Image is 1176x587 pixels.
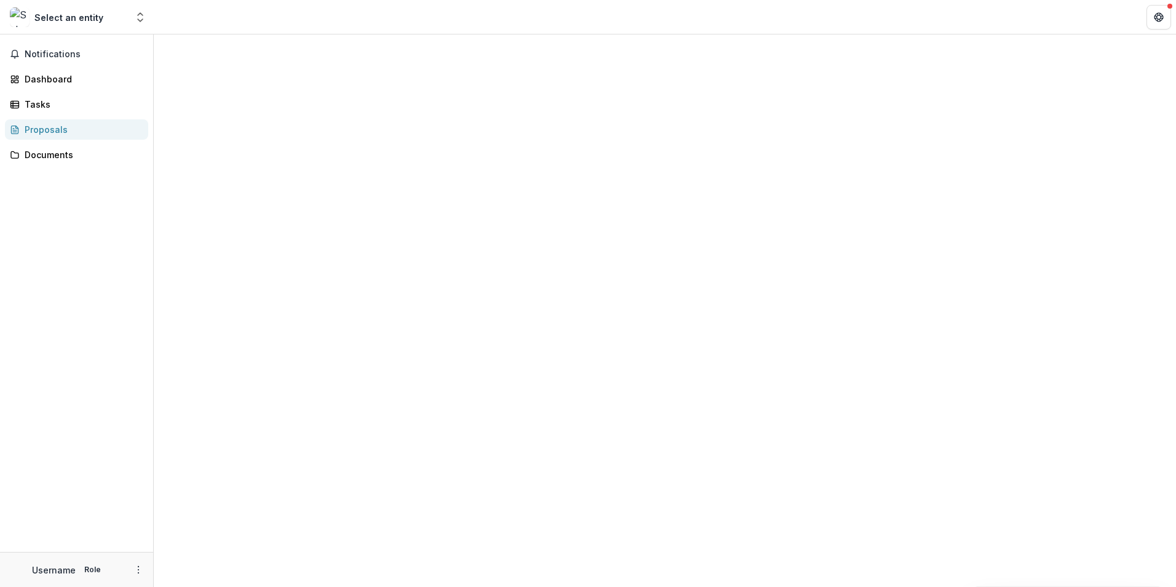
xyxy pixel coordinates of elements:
img: Select an entity [10,7,30,27]
button: More [131,562,146,577]
a: Tasks [5,94,148,114]
div: Documents [25,148,138,161]
a: Proposals [5,119,148,140]
a: Documents [5,145,148,165]
div: Select an entity [34,11,103,24]
button: Open entity switcher [132,5,149,30]
a: Dashboard [5,69,148,89]
div: Dashboard [25,73,138,86]
button: Get Help [1146,5,1171,30]
div: Proposals [25,123,138,136]
div: Tasks [25,98,138,111]
p: Username [32,564,76,577]
span: Notifications [25,49,143,60]
p: Role [81,564,105,575]
button: Notifications [5,44,148,64]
